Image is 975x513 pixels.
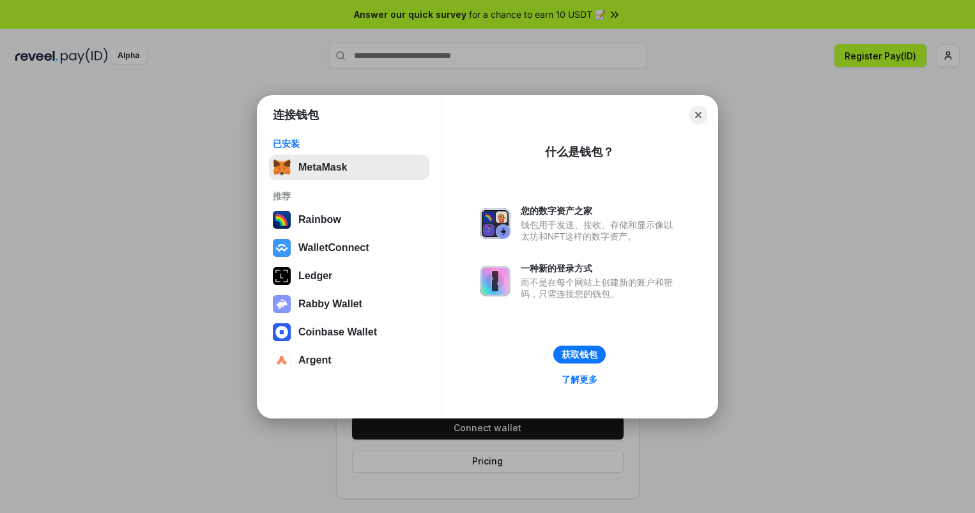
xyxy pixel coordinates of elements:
button: Ledger [269,263,429,289]
button: Rabby Wallet [269,291,429,317]
div: 已安装 [273,138,426,149]
div: 推荐 [273,190,426,202]
button: Rainbow [269,207,429,233]
img: svg+xml,%3Csvg%20width%3D%2228%22%20height%3D%2228%22%20viewBox%3D%220%200%2028%2028%22%20fill%3D... [273,323,291,341]
div: 一种新的登录方式 [521,263,679,274]
img: svg+xml,%3Csvg%20width%3D%2228%22%20height%3D%2228%22%20viewBox%3D%220%200%2028%2028%22%20fill%3D... [273,239,291,257]
img: svg+xml,%3Csvg%20xmlns%3D%22http%3A%2F%2Fwww.w3.org%2F2000%2Fsvg%22%20width%3D%2228%22%20height%3... [273,267,291,285]
img: svg+xml,%3Csvg%20width%3D%2228%22%20height%3D%2228%22%20viewBox%3D%220%200%2028%2028%22%20fill%3D... [273,351,291,369]
img: svg+xml,%3Csvg%20width%3D%22120%22%20height%3D%22120%22%20viewBox%3D%220%200%20120%20120%22%20fil... [273,211,291,229]
div: 您的数字资产之家 [521,205,679,217]
div: MetaMask [298,162,347,173]
div: Ledger [298,270,332,282]
div: 钱包用于发送、接收、存储和显示像以太坊和NFT这样的数字资产。 [521,219,679,242]
button: Argent [269,348,429,373]
h1: 连接钱包 [273,107,319,123]
button: Close [689,106,707,124]
div: WalletConnect [298,242,369,254]
button: 获取钱包 [553,346,606,364]
div: Argent [298,355,332,366]
img: svg+xml,%3Csvg%20xmlns%3D%22http%3A%2F%2Fwww.w3.org%2F2000%2Fsvg%22%20fill%3D%22none%22%20viewBox... [480,266,511,296]
img: svg+xml,%3Csvg%20xmlns%3D%22http%3A%2F%2Fwww.w3.org%2F2000%2Fsvg%22%20fill%3D%22none%22%20viewBox... [273,295,291,313]
img: svg+xml,%3Csvg%20fill%3D%22none%22%20height%3D%2233%22%20viewBox%3D%220%200%2035%2033%22%20width%... [273,158,291,176]
button: WalletConnect [269,235,429,261]
div: Rabby Wallet [298,298,362,310]
div: 而不是在每个网站上创建新的账户和密码，只需连接您的钱包。 [521,277,679,300]
div: Rainbow [298,214,341,226]
div: 获取钱包 [562,349,597,360]
button: MetaMask [269,155,429,180]
a: 了解更多 [554,371,605,388]
div: 什么是钱包？ [545,144,614,160]
div: Coinbase Wallet [298,326,377,338]
img: svg+xml,%3Csvg%20xmlns%3D%22http%3A%2F%2Fwww.w3.org%2F2000%2Fsvg%22%20fill%3D%22none%22%20viewBox... [480,208,511,239]
div: 了解更多 [562,374,597,385]
button: Coinbase Wallet [269,319,429,345]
